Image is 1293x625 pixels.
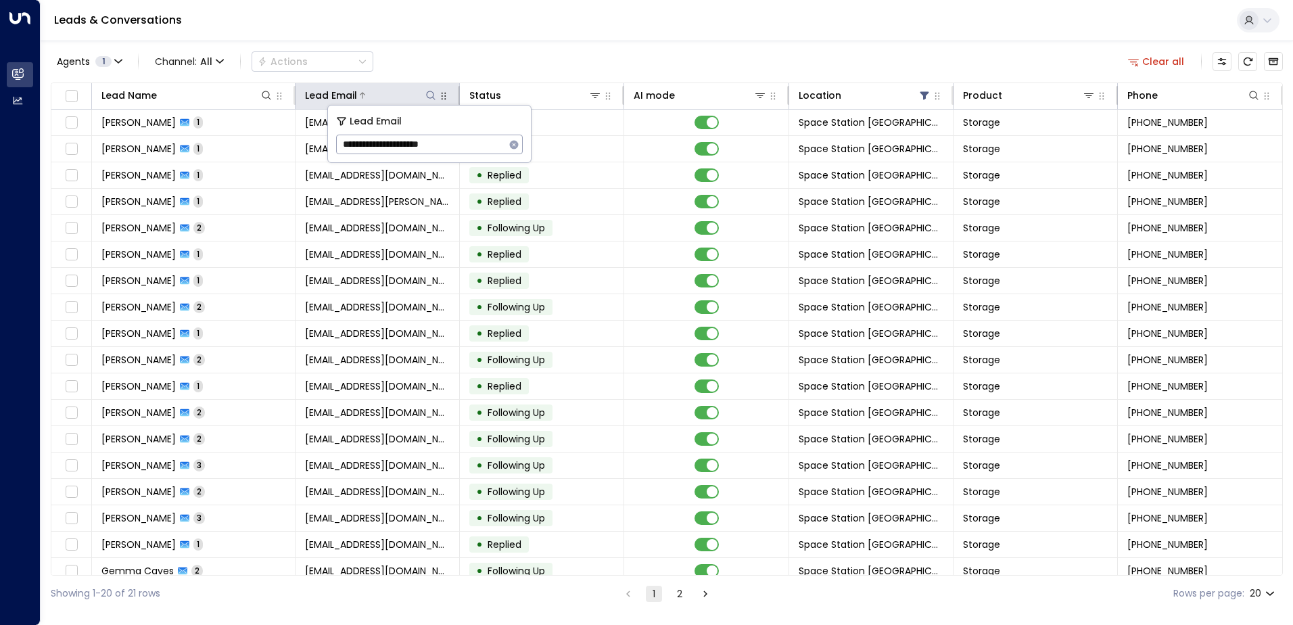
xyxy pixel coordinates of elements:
[1127,511,1208,525] span: +447459083731
[193,327,203,339] span: 1
[63,352,80,369] span: Toggle select row
[799,564,943,578] span: Space Station Solihull
[101,459,176,472] span: Claire Sumpter
[305,116,450,129] span: pattnaik.amrut1988@gmail.com
[488,248,521,261] span: Replied
[963,87,1096,103] div: Product
[305,87,438,103] div: Lead Email
[963,195,1000,208] span: Storage
[193,195,203,207] span: 1
[634,87,675,103] div: AI mode
[193,380,203,392] span: 1
[799,87,931,103] div: Location
[193,248,203,260] span: 1
[101,564,174,578] span: Gemma Caves
[101,511,176,525] span: Maitri Lalai
[63,510,80,527] span: Toggle select row
[469,87,501,103] div: Status
[1127,195,1208,208] span: +447940061834
[476,533,483,556] div: •
[101,87,273,103] div: Lead Name
[51,52,127,71] button: Agents1
[488,538,521,551] span: Replied
[63,536,80,553] span: Toggle select row
[193,538,203,550] span: 1
[646,586,662,602] button: page 1
[1127,538,1208,551] span: +447492488456
[1127,459,1208,472] span: +447749606265
[469,87,602,103] div: Status
[101,406,176,419] span: Susan Wiseman
[799,511,943,525] span: Space Station Solihull
[1264,52,1283,71] button: Archived Leads
[488,195,521,208] span: Replied
[1123,52,1190,71] button: Clear all
[799,300,943,314] span: Space Station Solihull
[799,221,943,235] span: Space Station Solihull
[488,274,521,287] span: Replied
[149,52,229,71] button: Channel:All
[697,586,713,602] button: Go to next page
[101,221,176,235] span: J Jones
[305,379,450,393] span: rmg2711@gmail.com
[63,457,80,474] span: Toggle select row
[63,220,80,237] span: Toggle select row
[1238,52,1257,71] span: Refresh
[101,327,176,340] span: Shakeela Ali
[1127,142,1208,156] span: +447762094549
[63,193,80,210] span: Toggle select row
[1213,52,1231,71] button: Customize
[101,248,176,261] span: Aisha Khan
[191,565,203,576] span: 2
[193,275,203,286] span: 1
[305,168,450,182] span: fureytm@hotmail.co.uk
[476,348,483,371] div: •
[619,585,714,602] nav: pagination navigation
[799,274,943,287] span: Space Station Solihull
[1127,116,1208,129] span: +447469684534
[672,586,688,602] button: Go to page 2
[488,485,545,499] span: Following Up
[488,221,545,235] span: Following Up
[1127,379,1208,393] span: +447535863409
[1127,327,1208,340] span: +447538037788
[350,114,402,129] span: Lead Email
[305,87,357,103] div: Lead Email
[101,300,176,314] span: Dorothy Cummins
[799,248,943,261] span: Space Station Solihull
[476,454,483,477] div: •
[54,12,182,28] a: Leads & Conversations
[963,538,1000,551] span: Storage
[963,300,1000,314] span: Storage
[1127,432,1208,446] span: +447360651328
[963,406,1000,419] span: Storage
[799,379,943,393] span: Space Station Solihull
[799,168,943,182] span: Space Station Solihull
[1127,168,1208,182] span: +447717368706
[799,353,943,367] span: Space Station Solihull
[51,586,160,601] div: Showing 1-20 of 21 rows
[488,300,545,314] span: Following Up
[101,379,176,393] span: Richard Morgan-Green
[1127,300,1208,314] span: +4478455128841
[1127,353,1208,367] span: +447525065430
[476,322,483,345] div: •
[488,432,545,446] span: Following Up
[476,375,483,398] div: •
[193,407,205,418] span: 2
[252,51,373,72] div: Button group with a nested menu
[63,484,80,501] span: Toggle select row
[799,538,943,551] span: Space Station Solihull
[963,87,1002,103] div: Product
[476,401,483,424] div: •
[63,88,80,105] span: Toggle select all
[101,168,176,182] span: Amanda Furey
[1127,87,1158,103] div: Phone
[488,168,521,182] span: Replied
[963,432,1000,446] span: Storage
[963,485,1000,499] span: Storage
[305,195,450,208] span: ijaz.ahmad.jalal@gmail.com
[476,559,483,582] div: •
[1127,274,1208,287] span: +447802895925
[252,51,373,72] button: Actions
